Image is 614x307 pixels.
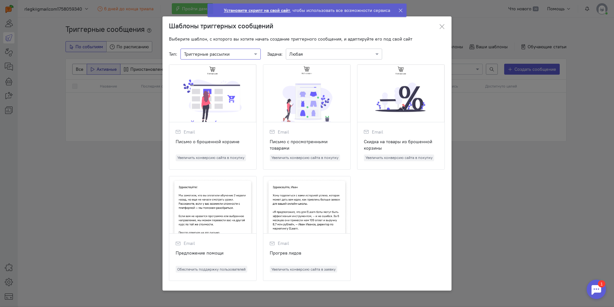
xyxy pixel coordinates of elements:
[447,6,479,19] button: Я согласен
[169,51,177,57] span: Тип:
[289,51,303,57] span: Любая
[270,154,340,161] span: Увеличить конверсию сайта в покупку
[184,129,195,135] span: Email
[224,7,290,13] strong: Установите скрипт на свой сайт
[364,154,434,161] span: Увеличить конверсию сайта в покупку
[267,51,283,57] span: Задача:
[176,266,247,273] span: Обеспечить поддержку пользователей
[224,7,390,14] div: , чтобы использовать все возможности сервиса
[134,7,440,18] div: Мы используем cookies для улучшения работы сайта, анализа трафика и персонализации. Используя сай...
[176,154,246,161] span: Увеличить конверсию сайта в покупку
[184,240,195,247] span: Email
[176,138,250,151] div: Письмо о брошенной корзине
[270,250,344,263] div: Прогрев лидов
[278,240,289,247] span: Email
[270,138,344,151] div: Письмо с просмотренными товарами
[417,13,427,18] a: здесь
[169,36,445,42] div: Выберите шаблон, с которого вы хотите начать создание триггерного сообщения, и адаптируйте его по...
[453,9,474,16] span: Я согласен
[169,21,273,31] h3: Шаблоны триггерных сообщений
[278,129,289,135] span: Email
[14,4,22,11] div: 1
[364,138,438,151] div: Скидка на товары из брошенной корзины
[176,250,250,263] div: Предложение помощи
[270,266,337,273] span: Увеличить конверсию сайта в заявку
[372,129,383,135] span: Email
